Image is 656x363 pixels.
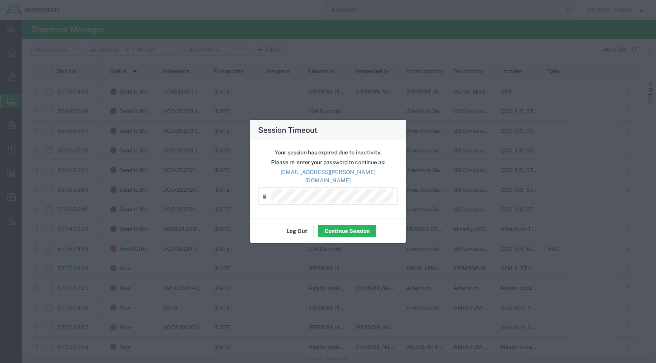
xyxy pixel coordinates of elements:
[280,225,314,237] button: Log Out
[258,124,317,136] h4: Session Timeout
[318,225,376,237] button: Continue Session
[258,168,398,185] p: [EMAIL_ADDRESS][PERSON_NAME][DOMAIN_NAME]
[258,148,398,157] p: Your session has expired due to inactivity.
[258,158,398,167] p: Please re-enter your password to continue as:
